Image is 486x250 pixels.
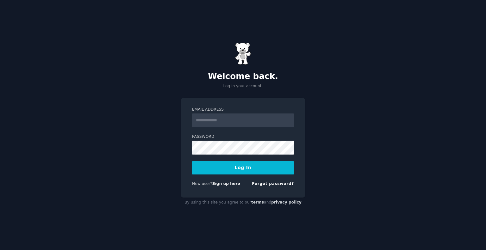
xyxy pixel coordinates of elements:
a: privacy policy [271,200,302,204]
div: By using this site you agree to our and [181,198,305,208]
label: Password [192,134,294,140]
p: Log in your account. [181,83,305,89]
a: terms [251,200,264,204]
img: Gummy Bear [235,43,251,65]
a: Forgot password? [252,181,294,186]
label: Email Address [192,107,294,113]
span: New user? [192,181,212,186]
h2: Welcome back. [181,71,305,82]
button: Log In [192,161,294,174]
a: Sign up here [212,181,240,186]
